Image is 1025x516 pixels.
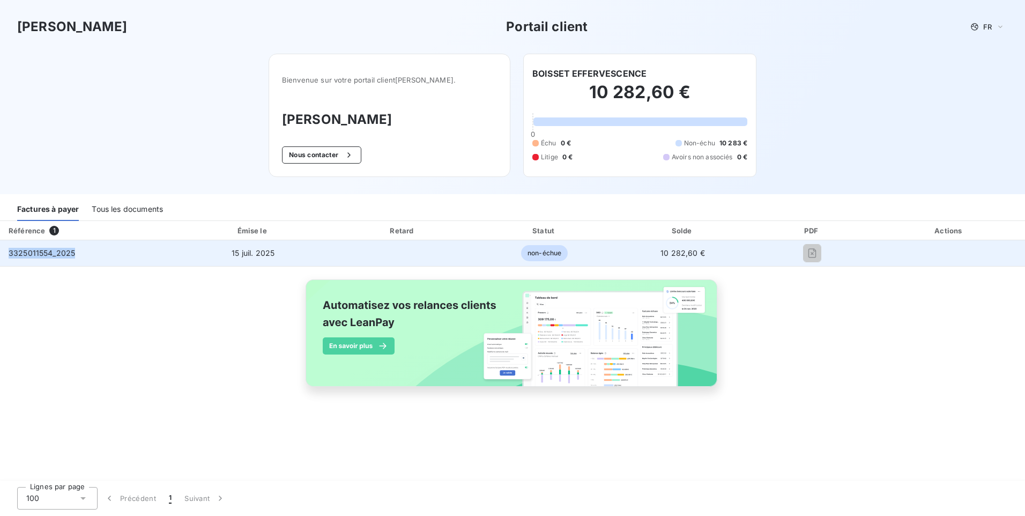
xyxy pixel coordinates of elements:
[282,110,497,129] h3: [PERSON_NAME]
[541,138,556,148] span: Échu
[876,225,1023,236] div: Actions
[737,152,747,162] span: 0 €
[521,245,568,261] span: non-échue
[9,248,75,257] span: 3325011554_2025
[561,138,571,148] span: 0 €
[753,225,872,236] div: PDF
[169,493,172,504] span: 1
[232,248,274,257] span: 15 juil. 2025
[531,130,535,138] span: 0
[178,487,232,510] button: Suivant
[9,226,45,235] div: Référence
[17,17,127,36] h3: [PERSON_NAME]
[282,146,361,164] button: Nous contacter
[532,82,747,114] h2: 10 282,60 €
[98,487,162,510] button: Précédent
[684,138,715,148] span: Non-échu
[506,17,588,36] h3: Portail client
[333,225,472,236] div: Retard
[177,225,329,236] div: Émise le
[983,23,992,31] span: FR
[26,493,39,504] span: 100
[541,152,558,162] span: Litige
[719,138,747,148] span: 10 283 €
[532,67,647,80] h6: BOISSET EFFERVESCENCE
[477,225,612,236] div: Statut
[617,225,749,236] div: Solde
[660,248,705,257] span: 10 282,60 €
[672,152,733,162] span: Avoirs non associés
[296,273,729,405] img: banner
[562,152,573,162] span: 0 €
[49,226,59,235] span: 1
[162,487,178,510] button: 1
[92,198,163,221] div: Tous les documents
[282,76,497,84] span: Bienvenue sur votre portail client [PERSON_NAME] .
[17,198,79,221] div: Factures à payer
